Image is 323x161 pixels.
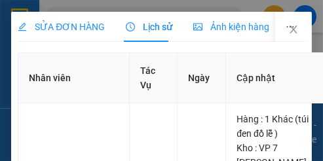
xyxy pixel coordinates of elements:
button: Close [275,12,312,48]
th: Tác Vụ [130,53,178,103]
span: SỬA ĐƠN HÀNG [18,22,105,32]
span: Ảnh kiện hàng [193,22,269,32]
span: edit [18,22,27,31]
span: close [288,24,299,35]
th: Ngày [178,53,226,103]
span: Lịch sử [126,22,172,32]
span: clock-circle [126,22,135,31]
span: picture [193,22,202,31]
th: Nhân viên [18,53,130,103]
